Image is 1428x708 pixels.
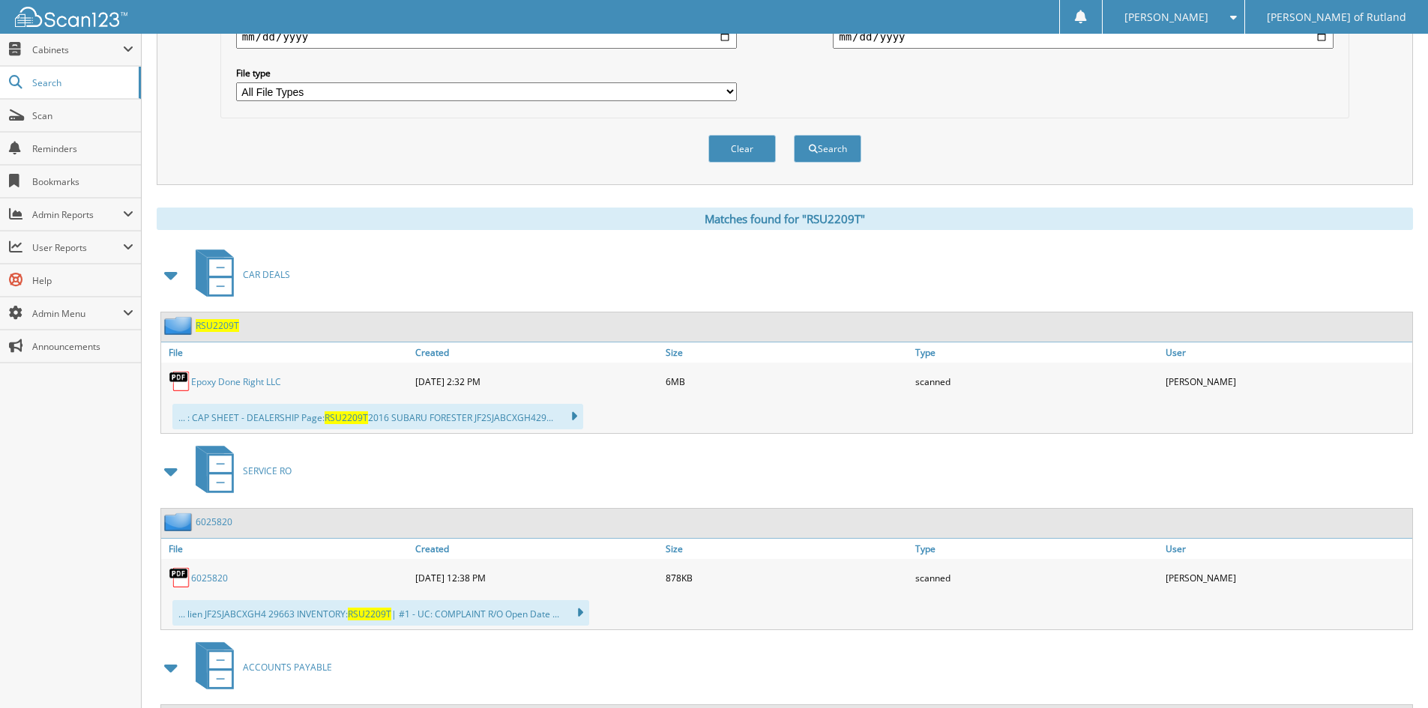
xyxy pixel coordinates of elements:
[708,135,776,163] button: Clear
[191,375,281,388] a: Epoxy Done Right LLC
[196,515,232,528] a: 6025820
[169,566,191,589] img: PDF.png
[243,465,292,477] span: SERVICE RO
[833,25,1334,49] input: end
[32,76,131,89] span: Search
[32,241,123,254] span: User Reports
[32,175,133,188] span: Bookmarks
[1162,563,1412,593] div: [PERSON_NAME]
[191,572,228,584] a: 6025820
[662,366,912,396] div: 6MB
[187,245,290,304] a: CAR DEALS
[412,563,662,593] div: [DATE] 12:38 PM
[1162,342,1412,363] a: User
[161,539,412,559] a: File
[662,539,912,559] a: Size
[187,441,292,500] a: SERVICE RO
[196,319,239,332] a: RSU2209T
[243,268,290,281] span: CAR DEALS
[1162,539,1412,559] a: User
[1124,13,1208,22] span: [PERSON_NAME]
[412,366,662,396] div: [DATE] 2:32 PM
[912,563,1162,593] div: scanned
[32,208,123,221] span: Admin Reports
[325,411,368,424] span: RSU2209T
[243,661,332,674] span: ACCOUNTS PAYABLE
[161,342,412,363] a: File
[164,316,196,335] img: folder2.png
[912,366,1162,396] div: scanned
[1267,13,1406,22] span: [PERSON_NAME] of Rutland
[1353,636,1428,708] iframe: Chat Widget
[32,43,123,56] span: Cabinets
[912,539,1162,559] a: Type
[164,512,196,531] img: folder2.png
[794,135,861,163] button: Search
[32,274,133,287] span: Help
[187,638,332,697] a: ACCOUNTS PAYABLE
[236,67,737,79] label: File type
[172,404,583,429] div: ... : CAP SHEET - DEALERSHIP Page: 2016 SUBARU FORESTER JF2SJABCXGH429...
[157,208,1413,230] div: Matches found for "RSU2209T"
[15,7,127,27] img: scan123-logo-white.svg
[169,370,191,393] img: PDF.png
[1162,366,1412,396] div: [PERSON_NAME]
[32,109,133,122] span: Scan
[32,142,133,155] span: Reminders
[236,25,737,49] input: start
[662,342,912,363] a: Size
[912,342,1162,363] a: Type
[348,608,391,620] span: RSU2209T
[412,342,662,363] a: Created
[412,539,662,559] a: Created
[32,340,133,353] span: Announcements
[32,307,123,320] span: Admin Menu
[172,600,589,626] div: ... lien JF2SJABCXGH4 29663 INVENTORY: | #1 - UC: COMPLAINT R/O Open Date ...
[662,563,912,593] div: 878KB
